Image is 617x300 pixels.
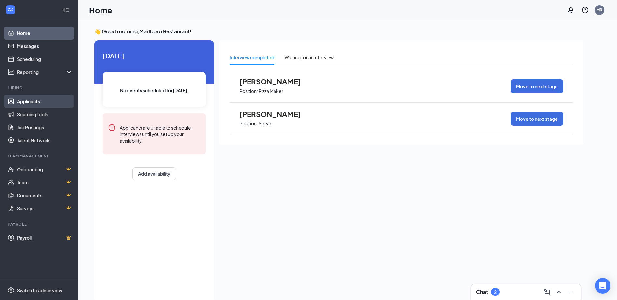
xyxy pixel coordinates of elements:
[494,289,497,295] div: 2
[543,288,551,296] svg: ComposeMessage
[17,121,73,134] a: Job Postings
[239,110,311,118] span: [PERSON_NAME]
[17,134,73,147] a: Talent Network
[565,287,576,297] button: Minimize
[7,6,14,13] svg: WorkstreamLogo
[597,7,602,13] div: MR
[17,231,73,244] a: PayrollCrown
[17,95,73,108] a: Applicants
[239,77,311,86] span: [PERSON_NAME]
[8,85,71,91] div: Hiring
[103,51,206,61] span: [DATE]
[542,287,552,297] button: ComposeMessage
[567,288,574,296] svg: Minimize
[595,278,610,294] div: Open Intercom Messenger
[259,88,283,94] p: Pizza Maker
[285,54,334,61] div: Waiting for an interview
[476,288,488,295] h3: Chat
[89,5,112,16] h1: Home
[8,221,71,227] div: Payroll
[8,69,14,75] svg: Analysis
[63,7,69,13] svg: Collapse
[259,120,273,127] p: Server
[17,189,73,202] a: DocumentsCrown
[8,287,14,294] svg: Settings
[230,54,274,61] div: Interview completed
[511,79,563,93] button: Move to next stage
[120,87,189,94] span: No events scheduled for [DATE] .
[17,163,73,176] a: OnboardingCrown
[554,287,564,297] button: ChevronUp
[239,120,258,127] p: Position:
[17,108,73,121] a: Sourcing Tools
[17,69,73,75] div: Reporting
[132,167,176,180] button: Add availability
[17,202,73,215] a: SurveysCrown
[17,287,62,294] div: Switch to admin view
[581,6,589,14] svg: QuestionInfo
[17,40,73,53] a: Messages
[17,27,73,40] a: Home
[239,88,258,94] p: Position:
[108,124,116,131] svg: Error
[567,6,575,14] svg: Notifications
[555,288,563,296] svg: ChevronUp
[17,53,73,66] a: Scheduling
[94,28,583,35] h3: 👋 Good morning, Marlboro Restaurant !
[8,153,71,159] div: Team Management
[511,112,563,126] button: Move to next stage
[120,124,200,144] div: Applicants are unable to schedule interviews until you set up your availability.
[17,176,73,189] a: TeamCrown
